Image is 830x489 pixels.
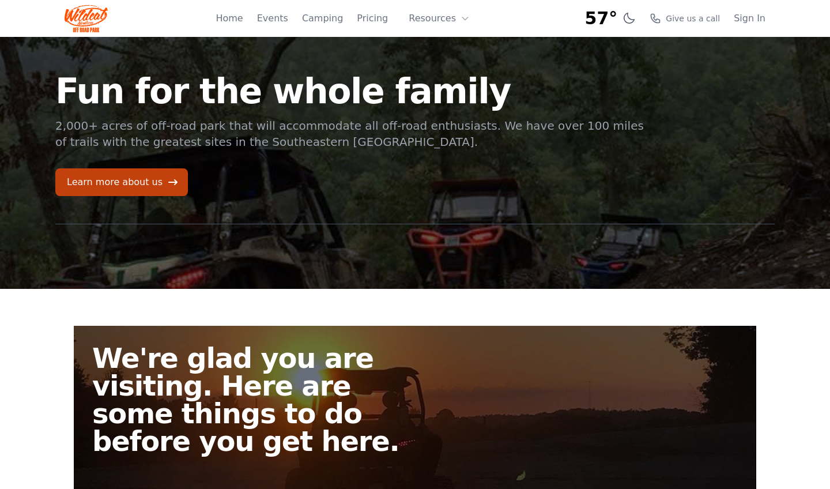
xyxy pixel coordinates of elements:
a: Home [216,12,243,25]
h2: We're glad you are visiting. Here are some things to do before you get here. [92,344,424,455]
a: Learn more about us [55,168,188,196]
h1: Fun for the whole family [55,74,646,108]
a: Give us a call [650,13,720,24]
img: Wildcat Logo [65,5,108,32]
p: 2,000+ acres of off-road park that will accommodate all off-road enthusiasts. We have over 100 mi... [55,118,646,150]
span: 57° [585,8,618,29]
a: Camping [302,12,343,25]
span: Give us a call [666,13,720,24]
a: Sign In [734,12,765,25]
button: Resources [402,7,477,30]
a: Events [257,12,288,25]
a: Pricing [357,12,388,25]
